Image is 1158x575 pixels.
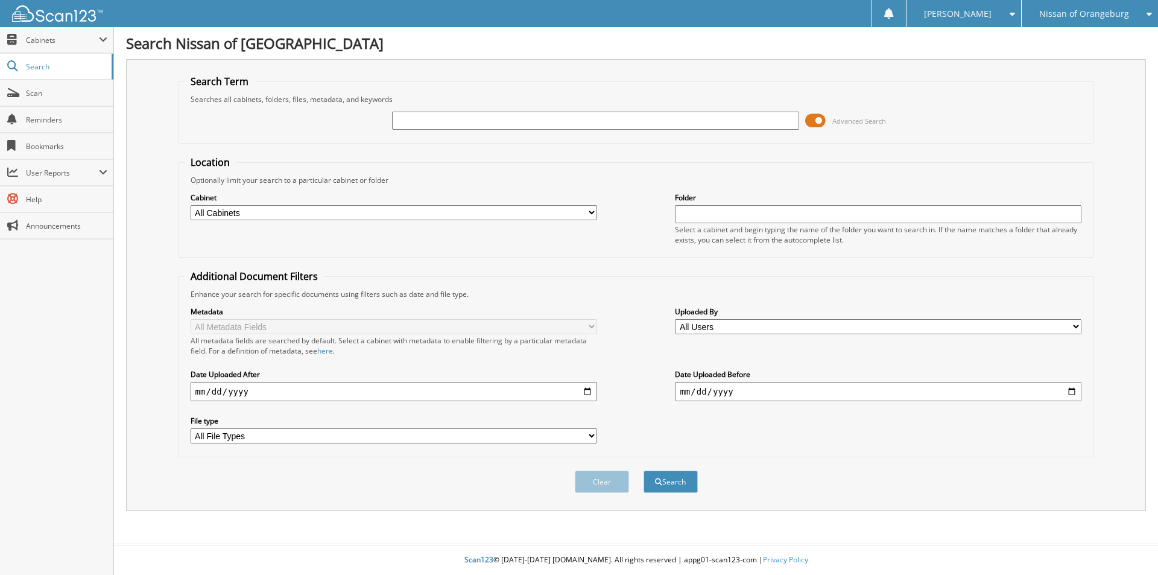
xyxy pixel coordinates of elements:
[126,33,1146,53] h1: Search Nissan of [GEOGRAPHIC_DATA]
[185,75,255,88] legend: Search Term
[191,416,597,426] label: File type
[26,115,107,125] span: Reminders
[26,221,107,231] span: Announcements
[26,62,106,72] span: Search
[191,382,597,401] input: start
[1039,10,1129,17] span: Nissan of Orangeburg
[114,545,1158,575] div: © [DATE]-[DATE] [DOMAIN_NAME]. All rights reserved | appg01-scan123-com |
[185,175,1088,185] div: Optionally limit your search to a particular cabinet or folder
[26,168,99,178] span: User Reports
[185,94,1088,104] div: Searches all cabinets, folders, files, metadata, and keywords
[191,307,597,317] label: Metadata
[12,5,103,22] img: scan123-logo-white.svg
[644,471,698,493] button: Search
[763,554,808,565] a: Privacy Policy
[832,116,886,125] span: Advanced Search
[26,194,107,205] span: Help
[464,554,493,565] span: Scan123
[26,141,107,151] span: Bookmarks
[675,369,1081,380] label: Date Uploaded Before
[924,10,992,17] span: [PERSON_NAME]
[675,307,1081,317] label: Uploaded By
[191,335,597,356] div: All metadata fields are searched by default. Select a cabinet with metadata to enable filtering b...
[191,192,597,203] label: Cabinet
[575,471,629,493] button: Clear
[191,369,597,380] label: Date Uploaded After
[185,289,1088,299] div: Enhance your search for specific documents using filters such as date and file type.
[185,270,324,283] legend: Additional Document Filters
[26,88,107,98] span: Scan
[317,346,333,356] a: here
[26,35,99,45] span: Cabinets
[675,192,1081,203] label: Folder
[675,382,1081,401] input: end
[675,224,1081,245] div: Select a cabinet and begin typing the name of the folder you want to search in. If the name match...
[185,156,236,169] legend: Location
